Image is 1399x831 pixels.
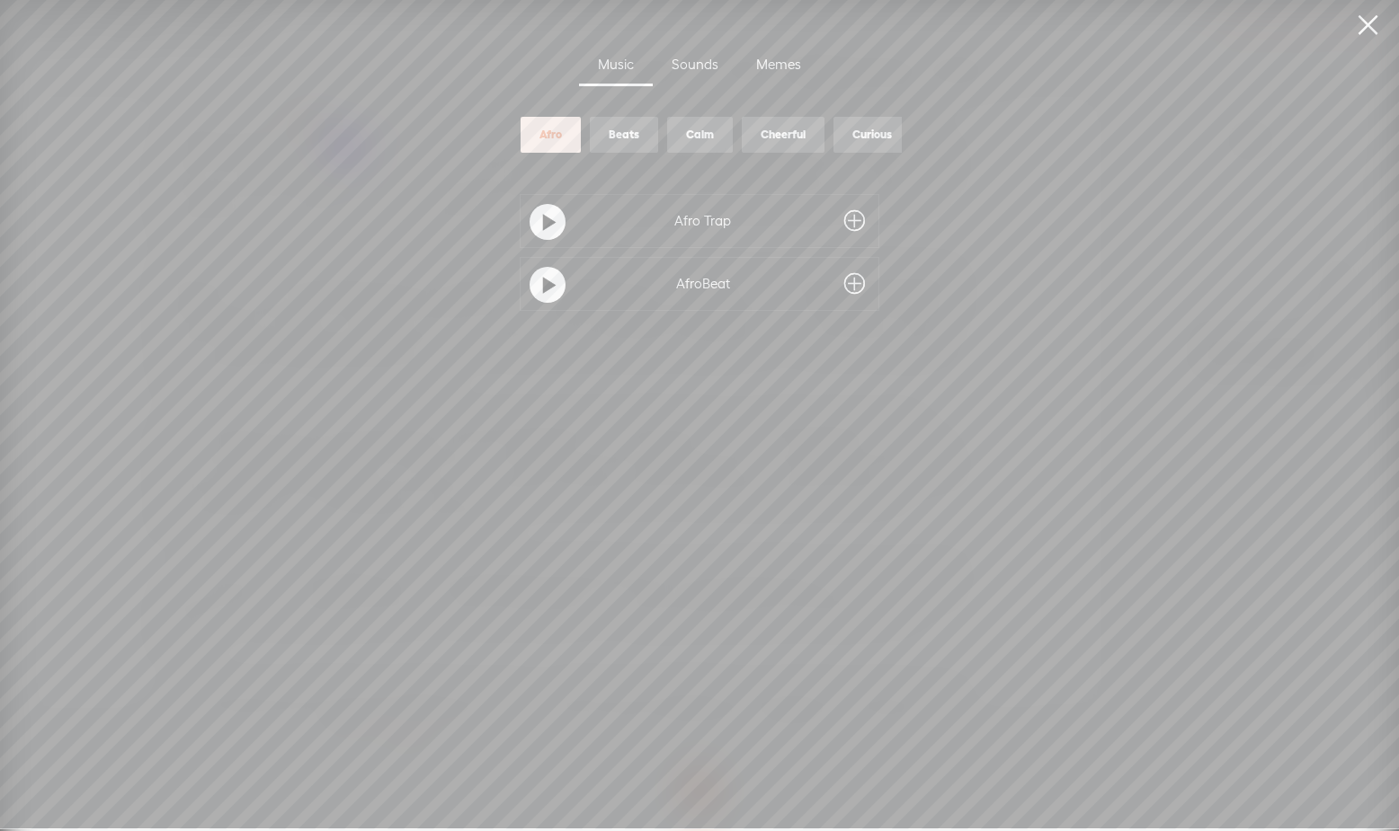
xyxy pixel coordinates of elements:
[588,275,817,293] div: AfroBeat
[539,128,562,143] div: Afro
[653,45,737,86] div: Sounds
[579,45,653,86] div: Music
[761,128,806,143] div: Cheerful
[852,128,892,143] div: Curious
[686,128,714,143] div: Calm
[588,212,817,230] div: Afro Trap
[609,128,639,143] div: Beats
[737,45,820,86] div: Memes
